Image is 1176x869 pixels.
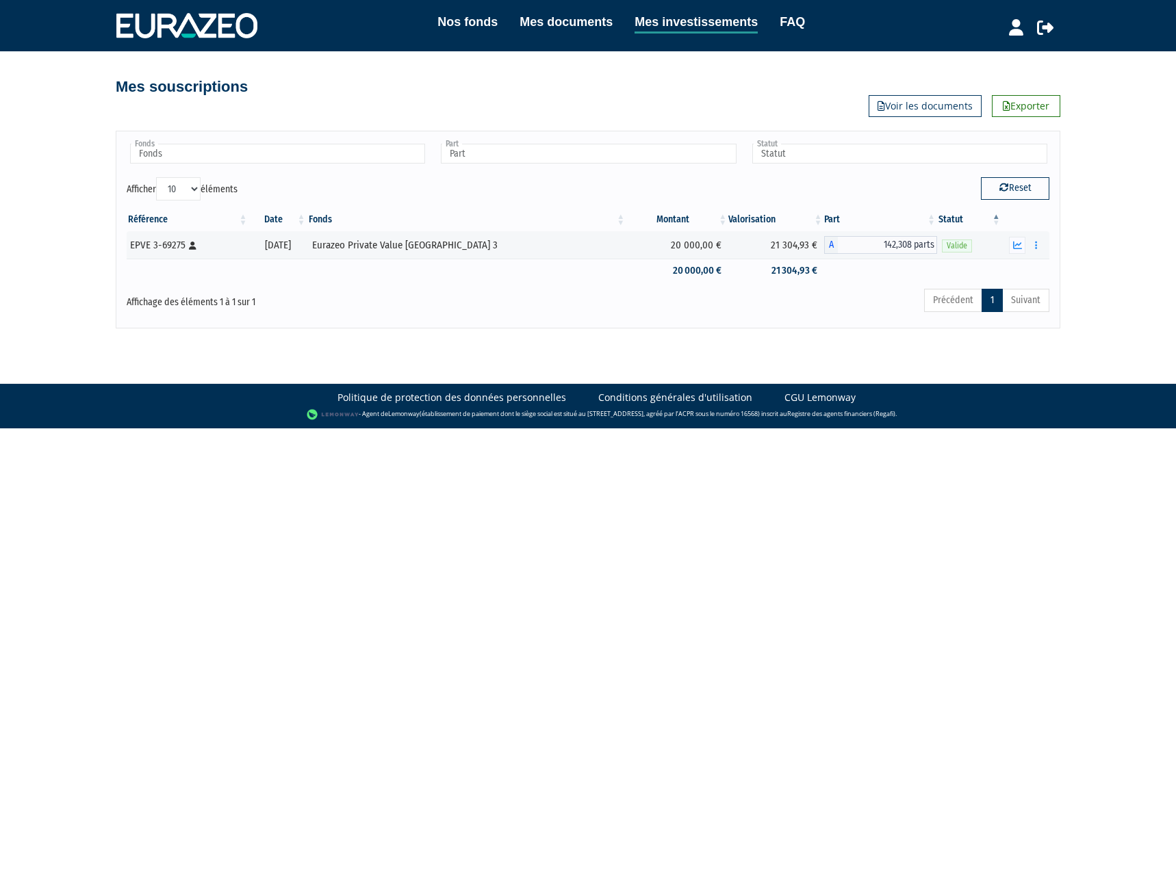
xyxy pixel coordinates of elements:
th: Part: activer pour trier la colonne par ordre croissant [824,208,937,231]
td: 21 304,93 € [728,231,823,259]
div: [DATE] [254,238,303,252]
td: 20 000,00 € [626,231,728,259]
button: Reset [981,177,1049,199]
div: A - Eurazeo Private Value Europe 3 [824,236,937,254]
a: Suivant [1002,289,1049,312]
a: CGU Lemonway [784,391,856,404]
td: 21 304,93 € [728,259,823,283]
a: 1 [982,289,1003,312]
th: Montant: activer pour trier la colonne par ordre croissant [626,208,728,231]
a: Registre des agents financiers (Regafi) [787,409,895,418]
i: [Français] Personne physique [189,242,196,250]
div: Affichage des éléments 1 à 1 sur 1 [127,287,499,309]
select: Afficheréléments [156,177,201,200]
a: Exporter [992,95,1060,117]
th: Valorisation: activer pour trier la colonne par ordre croissant [728,208,823,231]
img: 1732889491-logotype_eurazeo_blanc_rvb.png [116,13,257,38]
a: Nos fonds [437,12,498,31]
a: Politique de protection des données personnelles [337,391,566,404]
label: Afficher éléments [127,177,238,200]
th: Date: activer pour trier la colonne par ordre croissant [249,208,307,231]
span: A [824,236,838,254]
a: FAQ [780,12,805,31]
a: Mes documents [520,12,613,31]
a: Conditions générales d'utilisation [598,391,752,404]
span: Valide [942,239,972,252]
th: Référence : activer pour trier la colonne par ordre croissant [127,208,249,231]
span: 142,308 parts [838,236,937,254]
td: 20 000,00 € [626,259,728,283]
a: Voir les documents [869,95,982,117]
div: - Agent de (établissement de paiement dont le siège social est situé au [STREET_ADDRESS], agréé p... [14,408,1162,421]
th: Fonds: activer pour trier la colonne par ordre croissant [307,208,627,231]
th: Statut : activer pour trier la colonne par ordre d&eacute;croissant [937,208,1002,231]
a: Mes investissements [635,12,758,34]
h4: Mes souscriptions [116,79,248,95]
div: EPVE 3-69275 [130,238,244,252]
div: Eurazeo Private Value [GEOGRAPHIC_DATA] 3 [312,238,622,252]
a: Précédent [924,289,982,312]
img: logo-lemonway.png [307,408,359,421]
a: Lemonway [388,409,420,418]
